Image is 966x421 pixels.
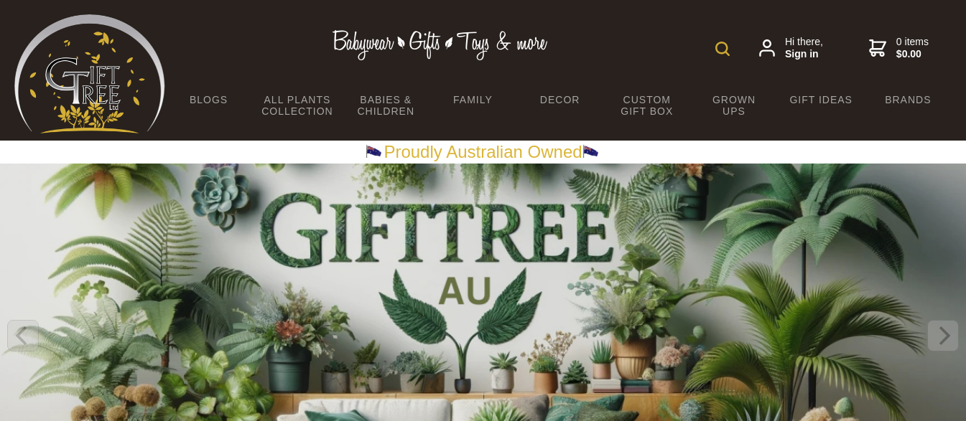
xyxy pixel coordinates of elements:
a: Proudly Australian Owned [366,142,600,161]
a: Custom Gift Box [603,85,690,126]
a: BLOGS [165,85,252,115]
a: Family [429,85,516,115]
a: Grown Ups [690,85,777,126]
strong: $0.00 [896,48,929,61]
strong: Sign in [785,48,823,61]
span: 0 items [896,36,929,61]
a: Gift Ideas [778,85,865,115]
img: product search [715,42,730,56]
a: 0 items$0.00 [869,36,929,61]
a: Brands [865,85,952,115]
img: Babywear - Gifts - Toys & more [333,30,548,60]
a: Babies & Children [343,85,429,126]
a: Hi there,Sign in [759,36,823,61]
a: Decor [516,85,603,115]
img: Babyware - Gifts - Toys and more... [14,14,165,133]
span: Hi there, [785,36,823,61]
a: All Plants Collection [252,85,342,126]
